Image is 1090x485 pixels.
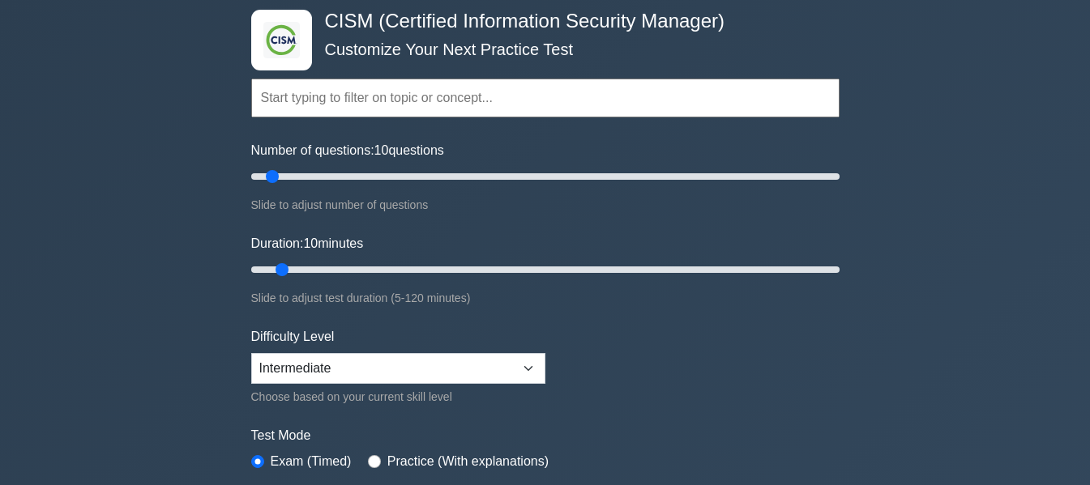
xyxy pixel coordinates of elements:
[251,79,840,117] input: Start typing to filter on topic or concept...
[387,452,549,471] label: Practice (With explanations)
[251,288,840,308] div: Slide to adjust test duration (5-120 minutes)
[251,387,545,406] div: Choose based on your current skill level
[374,143,389,157] span: 10
[318,10,760,33] h4: CISM (Certified Information Security Manager)
[251,141,444,160] label: Number of questions: questions
[251,195,840,215] div: Slide to adjust number of questions
[251,327,335,347] label: Difficulty Level
[251,426,840,445] label: Test Mode
[303,236,318,250] span: 10
[251,234,364,253] label: Duration: minutes
[271,452,352,471] label: Exam (Timed)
